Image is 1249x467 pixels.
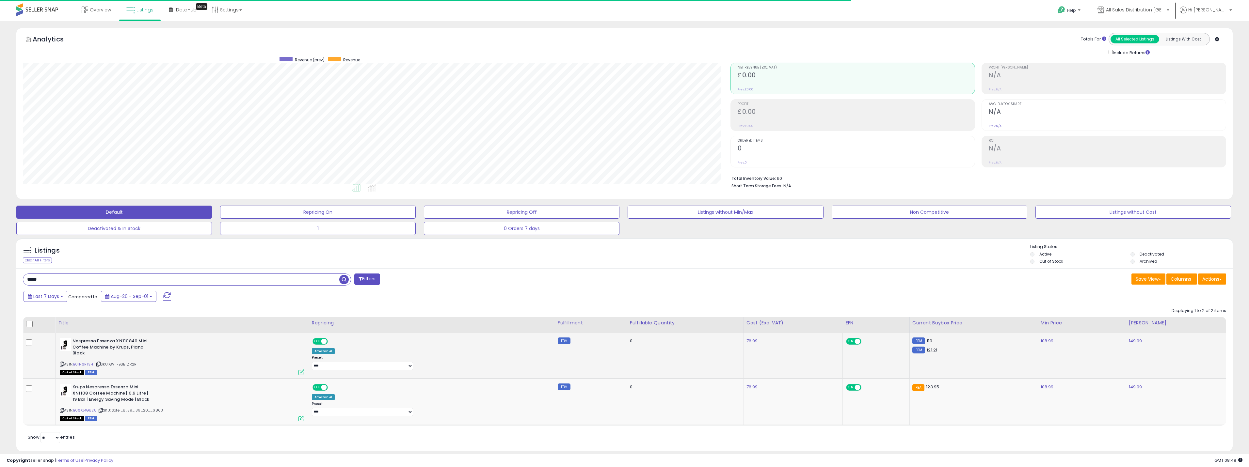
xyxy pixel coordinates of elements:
button: Listings without Cost [1035,206,1231,219]
span: N/A [783,183,791,189]
div: 0 [630,384,739,390]
small: Prev: N/A [989,124,1001,128]
div: Min Price [1041,319,1123,326]
span: Last 7 Days [33,293,59,300]
span: Hi [PERSON_NAME] [1188,7,1227,13]
div: Displaying 1 to 2 of 2 items [1172,308,1226,314]
p: Listing States: [1030,244,1233,250]
span: Ordered Items [738,139,975,143]
button: 1 [220,222,416,235]
button: Listings With Cost [1159,35,1208,43]
div: Totals For [1081,36,1106,42]
button: Deactivated & In Stock [16,222,212,235]
h2: £0.00 [738,71,975,80]
span: 2025-09-9 08:49 GMT [1214,457,1242,463]
button: All Selected Listings [1111,35,1159,43]
i: Get Help [1057,6,1065,14]
span: Profit [PERSON_NAME] [989,66,1226,70]
span: ON [847,385,855,390]
a: B06XJ4G828 [73,408,97,413]
button: Columns [1166,273,1197,285]
span: FBM [85,370,97,375]
div: [PERSON_NAME] [1129,319,1223,326]
a: 149.99 [1129,384,1142,390]
span: | SKU: GV-FEGE-ZR2R [95,362,136,367]
h2: 0 [738,145,975,153]
span: Revenue (prev) [295,57,325,63]
span: OFF [327,339,337,344]
div: Current Buybox Price [912,319,1035,326]
button: Repricing Off [424,206,619,219]
div: Cost (Exc. VAT) [746,319,840,326]
span: Net Revenue (Exc. VAT) [738,66,975,70]
small: FBM [912,337,925,344]
h5: Analytics [33,35,76,45]
a: Help [1052,1,1087,21]
span: Aug-26 - Sep-01 [111,293,148,300]
a: 108.99 [1041,338,1054,344]
span: 123.95 [926,384,939,390]
div: EFN [845,319,907,326]
span: Listings [136,7,153,13]
img: 31hHUFFExxS._SL40_.jpg [60,384,71,397]
small: Prev: N/A [989,161,1001,164]
strong: Copyright [7,457,30,463]
a: 149.99 [1129,338,1142,344]
label: Out of Stock [1039,258,1063,264]
div: seller snap | | [7,458,113,464]
span: Revenue [343,57,360,63]
small: Prev: £0.00 [738,124,753,128]
div: Clear All Filters [23,257,52,263]
div: Preset: [312,355,550,370]
span: Profit [738,102,975,106]
span: OFF [860,385,871,390]
button: Listings without Min/Max [628,206,823,219]
small: Prev: £0.00 [738,87,753,91]
a: Hi [PERSON_NAME] [1180,7,1232,21]
div: Repricing [312,319,552,326]
span: Columns [1171,276,1191,282]
div: Tooltip anchor [196,3,207,10]
label: Deactivated [1140,251,1164,257]
span: All listings that are currently out of stock and unavailable for purchase on Amazon [60,370,84,375]
span: ON [313,385,321,390]
small: Prev: 0 [738,161,747,164]
h2: N/A [989,108,1226,117]
a: Terms of Use [56,457,84,463]
a: 76.99 [746,338,758,344]
button: Filters [354,273,380,285]
button: Last 7 Days [24,291,67,302]
span: OFF [327,385,337,390]
span: All Sales Distribution [GEOGRAPHIC_DATA] [1106,7,1165,13]
div: ASIN: [60,384,304,420]
small: FBA [912,384,924,391]
b: Total Inventory Value: [731,176,776,181]
small: FBM [558,337,570,344]
small: Prev: N/A [989,87,1001,91]
a: 108.99 [1041,384,1054,390]
div: 0 [630,338,739,344]
span: ON [313,339,321,344]
div: Title [58,319,306,326]
button: Actions [1198,273,1226,285]
h5: Listings [35,246,60,255]
a: 76.99 [746,384,758,390]
span: OFF [860,339,871,344]
h2: N/A [989,71,1226,80]
a: B01N6RT3HI [73,362,94,367]
b: Nespresso Essenza XN110840 Mini Coffee Machine by Krups, Piano Black [72,338,152,358]
small: FBM [912,347,925,353]
span: Help [1067,8,1076,13]
span: 119 [927,338,932,344]
span: All listings that are currently out of stock and unavailable for purchase on Amazon [60,416,84,421]
span: Overview [90,7,111,13]
b: Krups Nespresso Essenza Mini XN1108 Coffee Machine | 0.6 Litre | 19 Bar | Energy Saving Mode | Black [72,384,152,404]
span: Compared to: [68,294,98,300]
span: ROI [989,139,1226,143]
div: Preset: [312,402,550,416]
b: Short Term Storage Fees: [731,183,782,189]
button: Default [16,206,212,219]
span: 121.21 [927,347,937,353]
span: DataHub [176,7,197,13]
span: ON [847,339,855,344]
